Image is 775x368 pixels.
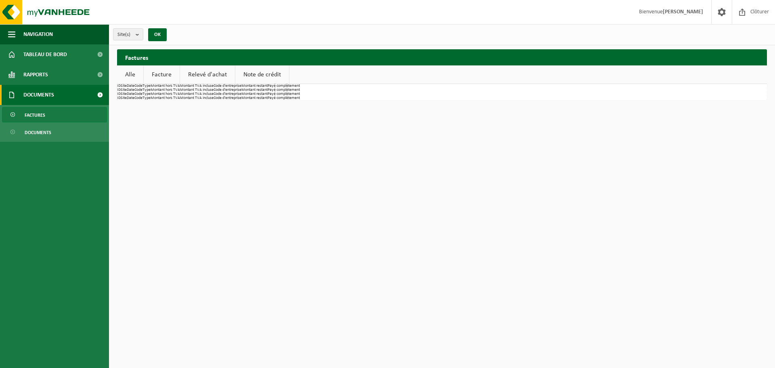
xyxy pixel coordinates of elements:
th: Code d'entreprise [214,92,241,96]
a: Facture [144,65,180,84]
th: Type [142,88,151,92]
th: Montant hors TVA [151,84,180,88]
span: Documents [25,125,51,140]
h2: Factures [117,49,156,65]
th: Montant restant [241,84,268,88]
th: Payé complètement [268,92,300,96]
th: Montant restant [241,88,268,92]
th: Code d'entreprise [214,84,241,88]
th: Site [121,84,127,88]
th: Code d'entreprise [214,88,241,92]
th: Date [127,88,134,92]
th: Type [142,92,151,96]
th: Site [121,92,127,96]
th: ID [117,92,121,96]
th: Montant restant [241,96,268,100]
a: Factures [2,107,107,122]
th: Type [142,84,151,88]
th: Montant hors TVA [151,92,180,96]
button: Site(s) [113,28,143,40]
th: ID [117,96,121,100]
a: Alle [117,65,143,84]
a: Relevé d'achat [180,65,235,84]
th: Montant hors TVA [151,88,180,92]
th: Site [121,96,127,100]
a: Note de crédit [235,65,289,84]
span: Factures [25,107,45,123]
span: Rapports [23,65,48,85]
th: Code [134,92,142,96]
th: Montant restant [241,92,268,96]
th: Payé complètement [268,96,300,100]
th: Montant TVA incluse [180,84,214,88]
span: Documents [23,85,54,105]
th: Site [121,88,127,92]
button: OK [148,28,167,41]
th: Payé complètement [268,88,300,92]
a: Documents [2,124,107,140]
span: Site(s) [117,29,132,41]
th: Date [127,84,134,88]
th: ID [117,88,121,92]
th: Code [134,88,142,92]
strong: [PERSON_NAME] [663,9,703,15]
th: Payé complètement [268,84,300,88]
th: Code d'entreprise [214,96,241,100]
th: Montant TVA incluse [180,88,214,92]
th: Date [127,92,134,96]
th: Code [134,96,142,100]
span: Navigation [23,24,53,44]
th: Date [127,96,134,100]
th: Type [142,96,151,100]
th: Code [134,84,142,88]
span: Tableau de bord [23,44,67,65]
th: ID [117,84,121,88]
th: Montant TVA incluse [180,92,214,96]
th: Montant TVA incluse [180,96,214,100]
th: Montant hors TVA [151,96,180,100]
